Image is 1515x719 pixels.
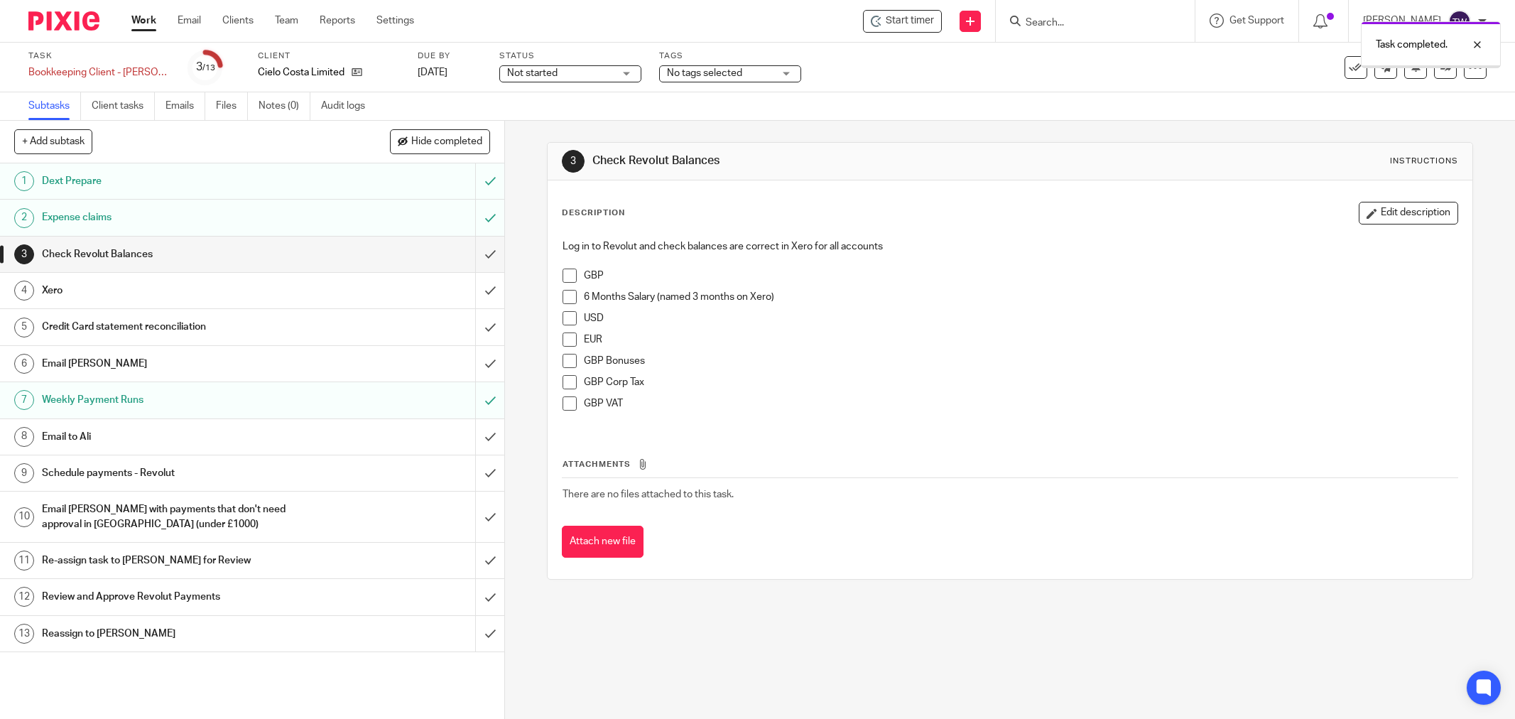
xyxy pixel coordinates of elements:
[507,68,558,78] span: Not started
[863,10,942,33] div: Cielo Costa Limited - Bookkeeping Client - Cielo Costa
[562,207,625,219] p: Description
[42,353,322,374] h1: Email [PERSON_NAME]
[584,269,1457,283] p: GBP
[14,463,34,483] div: 9
[14,129,92,153] button: + Add subtask
[28,65,170,80] div: Bookkeeping Client - Cielo Costa
[1359,202,1458,225] button: Edit description
[216,92,248,120] a: Files
[321,92,376,120] a: Audit logs
[584,311,1457,325] p: USD
[92,92,155,120] a: Client tasks
[584,333,1457,347] p: EUR
[165,92,205,120] a: Emails
[42,171,322,192] h1: Dext Prepare
[42,463,322,484] h1: Schedule payments - Revolut
[258,65,344,80] p: Cielo Costa Limited
[14,318,34,337] div: 5
[14,354,34,374] div: 6
[376,13,414,28] a: Settings
[42,207,322,228] h1: Expense claims
[14,281,34,301] div: 4
[28,65,170,80] div: Bookkeeping Client - [PERSON_NAME]
[563,490,734,499] span: There are no files attached to this task.
[42,499,322,535] h1: Email [PERSON_NAME] with payments that don't need approval in [GEOGRAPHIC_DATA] (under £1000)
[42,550,322,571] h1: Re-assign task to [PERSON_NAME] for Review
[320,13,355,28] a: Reports
[563,239,1457,254] p: Log in to Revolut and check balances are correct in Xero for all accounts
[258,50,400,62] label: Client
[259,92,310,120] a: Notes (0)
[418,50,482,62] label: Due by
[42,316,322,337] h1: Credit Card statement reconciliation
[222,13,254,28] a: Clients
[28,50,170,62] label: Task
[131,13,156,28] a: Work
[14,390,34,410] div: 7
[14,624,34,644] div: 13
[667,68,742,78] span: No tags selected
[42,426,322,448] h1: Email to Ali
[14,507,34,527] div: 10
[499,50,641,62] label: Status
[14,427,34,447] div: 8
[411,136,482,148] span: Hide completed
[14,208,34,228] div: 2
[42,280,322,301] h1: Xero
[418,67,447,77] span: [DATE]
[584,290,1457,304] p: 6 Months Salary (named 3 months on Xero)
[14,587,34,607] div: 12
[563,460,631,468] span: Attachments
[14,551,34,571] div: 11
[1448,10,1471,33] img: svg%3E
[584,396,1457,411] p: GBP VAT
[14,171,34,191] div: 1
[1376,38,1448,52] p: Task completed.
[1390,156,1458,167] div: Instructions
[28,92,81,120] a: Subtasks
[202,64,215,72] small: /13
[42,623,322,644] h1: Reassign to [PERSON_NAME]
[390,129,490,153] button: Hide completed
[584,375,1457,389] p: GBP Corp Tax
[42,389,322,411] h1: Weekly Payment Runs
[562,150,585,173] div: 3
[178,13,201,28] a: Email
[14,244,34,264] div: 3
[562,526,644,558] button: Attach new file
[275,13,298,28] a: Team
[592,153,1041,168] h1: Check Revolut Balances
[42,244,322,265] h1: Check Revolut Balances
[659,50,801,62] label: Tags
[196,59,215,75] div: 3
[584,354,1457,368] p: GBP Bonuses
[42,586,322,607] h1: Review and Approve Revolut Payments
[28,11,99,31] img: Pixie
